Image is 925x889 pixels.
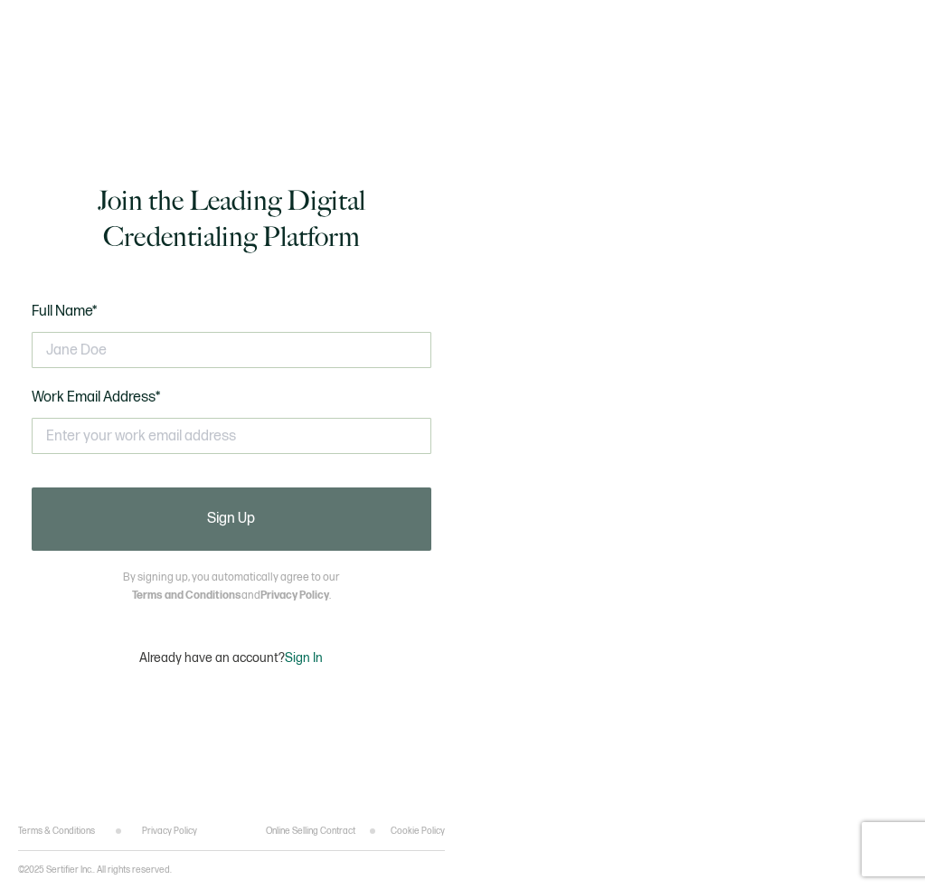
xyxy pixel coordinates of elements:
[18,826,95,837] a: Terms & Conditions
[32,389,161,406] span: Work Email Address*
[32,487,431,551] button: Sign Up
[142,826,197,837] a: Privacy Policy
[132,589,241,602] a: Terms and Conditions
[32,418,431,454] input: Enter your work email address
[260,589,329,602] a: Privacy Policy
[266,826,355,837] a: Online Selling Contract
[139,650,323,666] p: Already have an account?
[32,183,431,255] h1: Join the Leading Digital Credentialing Platform
[32,332,431,368] input: Jane Doe
[123,569,339,605] p: By signing up, you automatically agree to our and .
[391,826,445,837] a: Cookie Policy
[285,650,323,666] span: Sign In
[32,303,98,320] span: Full Name*
[207,512,255,526] span: Sign Up
[18,865,172,875] p: ©2025 Sertifier Inc.. All rights reserved.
